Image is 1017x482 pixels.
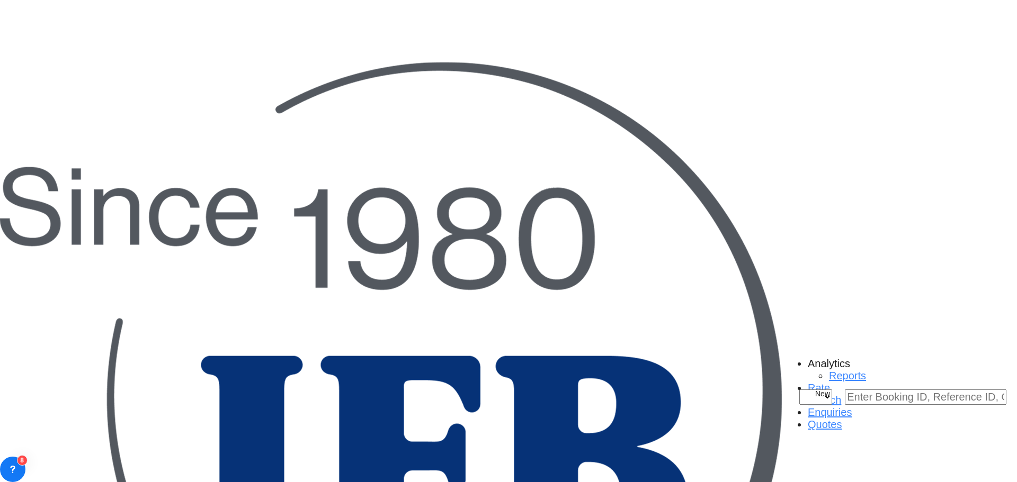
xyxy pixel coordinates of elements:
span: Analytics [808,358,850,369]
a: Reports [829,370,866,382]
md-icon: icon-plus 400-fg [802,388,815,401]
span: Rate Search [808,382,841,406]
a: Rate Search [808,382,841,406]
span: New [802,389,843,398]
md-icon: icon-chevron-down [830,388,843,401]
span: Enquiries [808,406,852,418]
a: Enquiries [808,406,852,419]
input: Enter Booking ID, Reference ID, Order ID [845,389,1006,405]
a: Quotes [808,419,842,431]
button: icon-plus 400-fgNewicon-chevron-down [797,384,848,405]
